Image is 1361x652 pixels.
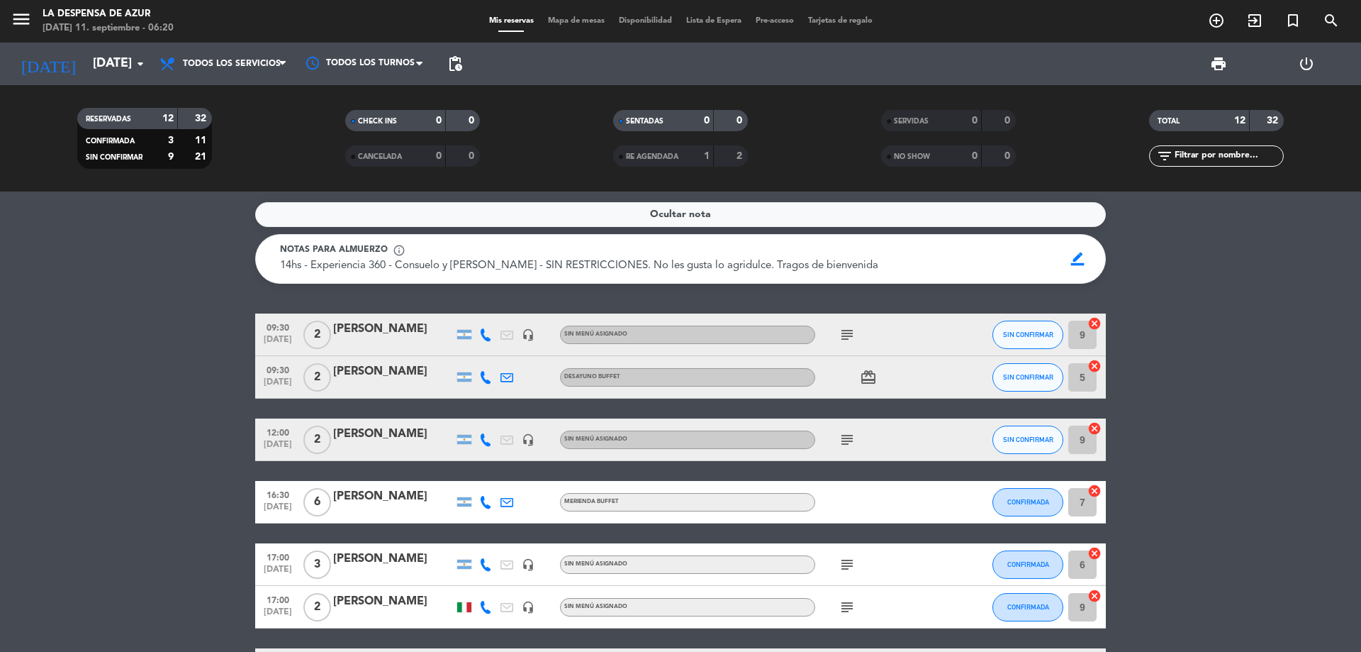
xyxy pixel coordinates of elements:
i: headset_mic [522,433,534,446]
i: card_giftcard [860,369,877,386]
strong: 0 [736,116,745,126]
span: [DATE] [260,335,296,351]
div: [PERSON_NAME] [333,363,454,381]
i: [DATE] [11,48,86,79]
i: turned_in_not [1284,12,1301,29]
span: 09:30 [260,319,296,335]
span: 14hs - Experiencia 360 - Consuelo y [PERSON_NAME] - SIN RESTRICCIONES. No les gusta lo agridulce.... [280,260,878,271]
i: add_circle_outline [1208,12,1225,29]
div: LOG OUT [1262,43,1350,85]
span: [DATE] [260,607,296,624]
div: [PERSON_NAME] [333,320,454,338]
span: Todos los servicios [183,59,281,69]
span: print [1210,55,1227,72]
i: menu [11,9,32,30]
span: CONFIRMADA [86,138,135,145]
i: cancel [1087,359,1102,373]
strong: 0 [436,116,442,126]
span: TOTAL [1158,118,1180,125]
span: CHECK INS [358,118,397,125]
span: Mapa de mesas [541,17,612,25]
span: 17:00 [260,548,296,565]
strong: 1 [704,151,710,161]
strong: 9 [168,152,174,162]
span: [DATE] [260,440,296,456]
span: Tarjetas de regalo [801,17,880,25]
button: CONFIRMADA [992,551,1063,579]
div: [DATE] 11. septiembre - 06:20 [43,21,174,35]
span: Sin menú asignado [564,436,627,442]
span: Sin menú asignado [564,331,627,337]
span: Desayuno Buffet [564,374,620,380]
span: 09:30 [260,361,296,377]
span: SIN CONFIRMAR [86,154,142,161]
strong: 3 [168,136,174,145]
i: filter_list [1156,148,1173,165]
span: 3 [303,551,331,579]
div: [PERSON_NAME] [333,425,454,443]
button: SIN CONFIRMAR [992,321,1063,349]
span: CONFIRMADA [1007,603,1049,611]
div: [PERSON_NAME] [333,487,454,506]
strong: 0 [972,116,978,126]
span: CONFIRMADA [1007,498,1049,506]
div: [PERSON_NAME] [333,592,454,611]
span: Lista de Espera [679,17,749,25]
strong: 11 [195,136,209,145]
i: headset_mic [522,601,534,614]
span: SIN CONFIRMAR [1003,373,1053,381]
span: 2 [303,321,331,349]
span: 17:00 [260,591,296,607]
strong: 0 [704,116,710,126]
span: Notas para almuerzo [280,243,388,258]
strong: 0 [436,151,442,161]
span: border_color [1064,245,1092,272]
i: cancel [1087,421,1102,436]
span: CONFIRMADA [1007,560,1049,568]
strong: 32 [1267,116,1281,126]
span: Disponibilidad [612,17,679,25]
strong: 0 [1004,116,1013,126]
i: headset_mic [522,558,534,571]
strong: 0 [469,151,477,161]
span: SENTADAS [626,118,663,125]
input: Filtrar por nombre... [1173,148,1283,164]
span: CANCELADA [358,153,402,160]
i: cancel [1087,589,1102,603]
span: 2 [303,593,331,621]
button: SIN CONFIRMAR [992,426,1063,454]
span: SERVIDAS [894,118,929,125]
i: headset_mic [522,328,534,341]
i: arrow_drop_down [132,55,149,72]
strong: 0 [1004,151,1013,161]
span: info_outline [393,244,405,257]
span: 2 [303,426,331,454]
span: 2 [303,363,331,392]
i: power_settings_new [1298,55,1315,72]
i: subject [839,599,856,616]
strong: 2 [736,151,745,161]
span: 12:00 [260,424,296,440]
strong: 12 [162,114,174,123]
span: NO SHOW [894,153,930,160]
button: menu [11,9,32,35]
strong: 0 [469,116,477,126]
span: Sin menú asignado [564,561,627,567]
strong: 21 [195,152,209,162]
span: 6 [303,488,331,516]
span: RE AGENDADA [626,153,678,160]
i: subject [839,326,856,343]
button: SIN CONFIRMAR [992,363,1063,392]
span: [DATE] [260,502,296,519]
div: [PERSON_NAME] [333,550,454,568]
span: Pre-acceso [749,17,801,25]
strong: 0 [972,151,978,161]
span: SIN CONFIRMAR [1003,436,1053,443]
i: search [1323,12,1340,29]
span: Merienda Buffet [564,499,619,504]
span: Mis reservas [482,17,541,25]
i: exit_to_app [1246,12,1263,29]
i: subject [839,431,856,448]
span: RESERVADAS [86,116,131,123]
i: subject [839,556,856,573]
